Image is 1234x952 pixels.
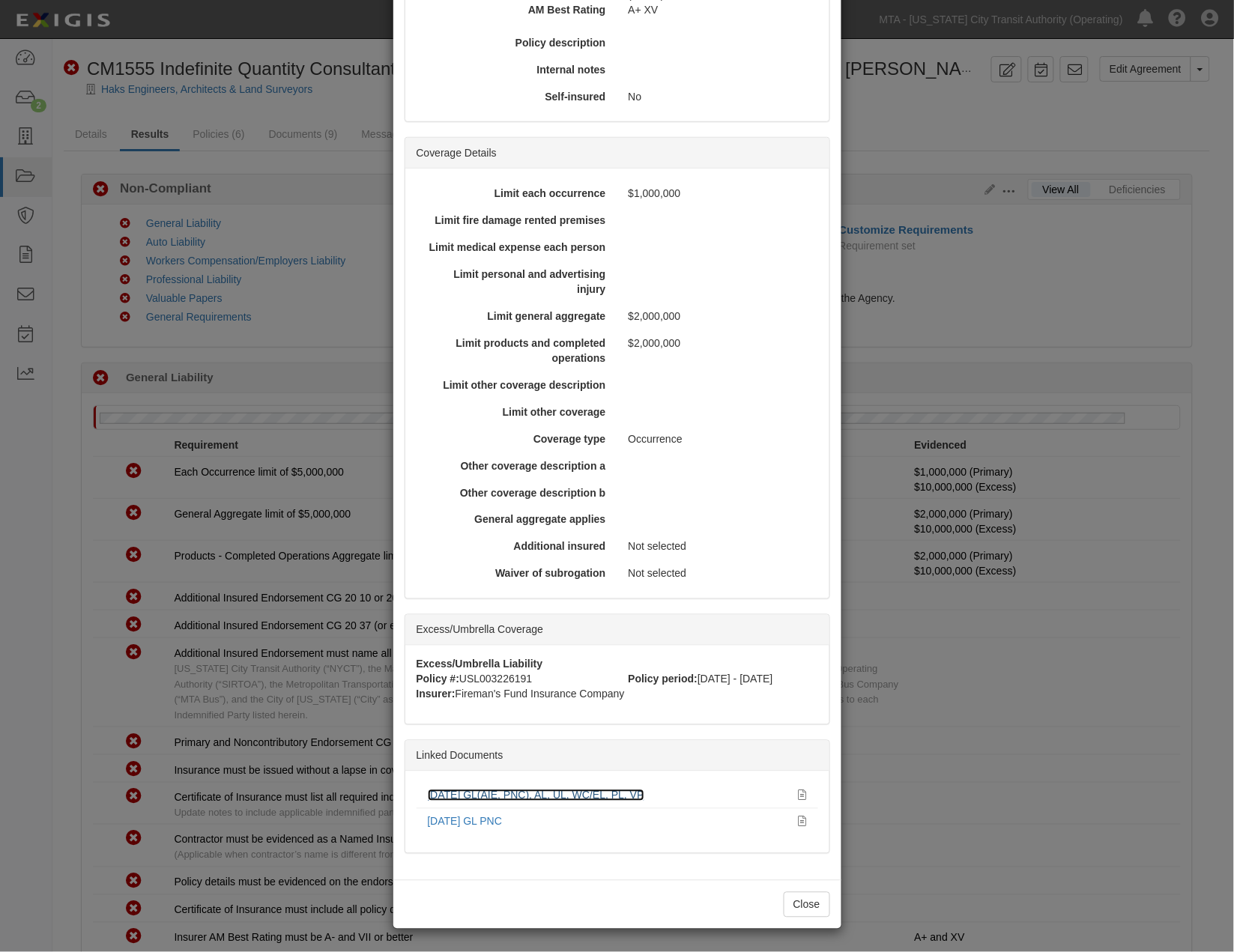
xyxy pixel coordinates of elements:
[411,240,617,255] div: Limit medical expense each person
[617,89,823,104] div: No
[411,267,617,297] div: Limit personal and advertising injury
[617,539,823,554] div: Not selected
[411,512,617,527] div: General aggregate applies
[428,789,644,801] a: [DATE] GL(AIE, PNC), AL, UL, WC/EL, PL, VP
[617,431,823,446] div: Occurrence
[411,539,617,554] div: Additional insured
[405,687,829,702] div: Fireman's Fund Insurance Company
[405,672,617,687] div: USL003226191
[411,186,617,201] div: Limit each occurrence
[411,309,617,324] div: Limit general aggregate
[411,431,617,446] div: Coverage type
[617,672,829,687] div: [DATE] - [DATE]
[411,213,617,228] div: Limit fire damage rented premises
[411,458,617,473] div: Other coverage description a
[617,566,823,581] div: Not selected
[417,673,460,685] strong: Policy #:
[411,62,617,77] div: Internal notes
[617,186,823,201] div: $1,000,000
[411,336,617,366] div: Limit products and completed operations
[405,615,829,646] div: Excess/Umbrella Coverage
[411,378,617,392] div: Limit other coverage description
[428,788,787,803] div: 12.11.20 GL(AIE, PNC), AL, UL, WC/EL, PL, VP
[411,404,617,419] div: Limit other coverage
[411,89,617,104] div: Self-insured
[617,309,823,324] div: $2,000,000
[411,35,617,50] div: Policy description
[405,138,829,169] div: Coverage Details
[417,658,543,670] strong: Excess/Umbrella Liability
[405,741,829,771] div: Linked Documents
[417,688,456,700] strong: Insurer:
[617,336,823,351] div: $2,000,000
[411,566,617,581] div: Waiver of subrogation
[411,485,617,500] div: Other coverage description b
[428,816,503,828] a: [DATE] GL PNC
[784,892,830,918] button: Close
[428,814,787,829] div: 12.11.20 GL PNC
[629,673,698,685] strong: Policy period:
